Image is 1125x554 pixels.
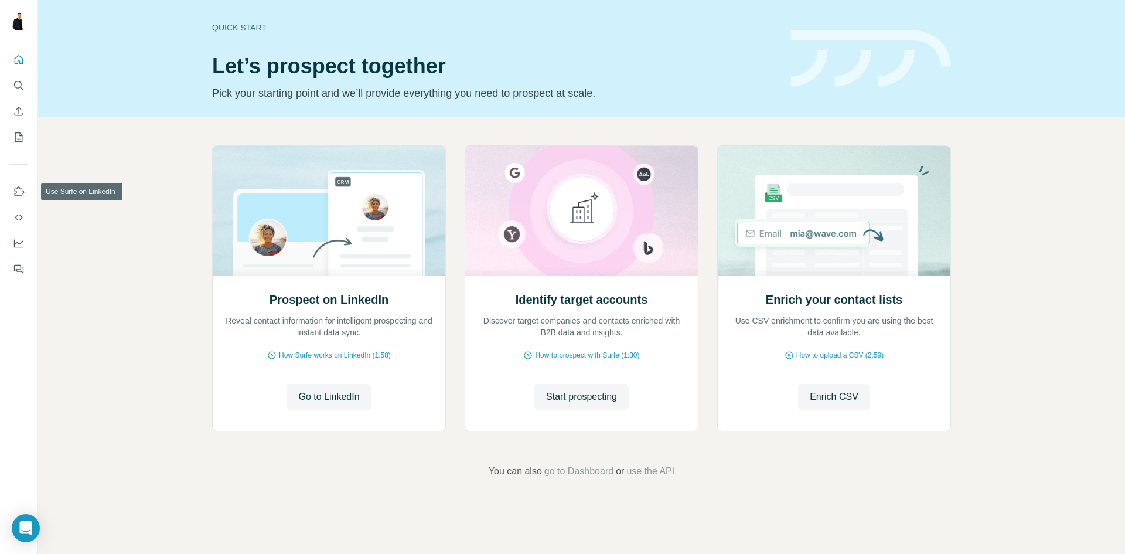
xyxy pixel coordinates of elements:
p: Reveal contact information for intelligent prospecting and instant data sync. [224,315,434,338]
button: My lists [9,127,28,148]
span: Go to LinkedIn [298,390,359,404]
h2: Identify target accounts [516,291,648,308]
button: Start prospecting [534,384,629,410]
span: How to upload a CSV (2:59) [796,350,884,361]
button: use the API [626,464,674,478]
div: Open Intercom Messenger [12,514,40,542]
h1: Let’s prospect together [212,55,777,78]
span: or [616,464,624,478]
button: go to Dashboard [544,464,613,478]
button: Quick start [9,49,28,70]
img: Prospect on LinkedIn [212,146,446,276]
img: Avatar [9,12,28,30]
button: Search [9,75,28,96]
img: Identify target accounts [465,146,698,276]
button: Feedback [9,259,28,280]
p: Use CSV enrichment to confirm you are using the best data available. [729,315,939,338]
button: Use Surfe API [9,207,28,228]
h2: Enrich your contact lists [766,291,902,308]
button: Use Surfe on LinkedIn [9,181,28,202]
img: Enrich your contact lists [717,146,951,276]
p: Discover target companies and contacts enriched with B2B data and insights. [477,315,686,338]
span: How to prospect with Surfe (1:30) [535,350,639,361]
button: Enrich CSV [798,384,870,410]
div: Quick start [212,22,777,33]
img: banner [791,30,951,87]
span: Enrich CSV [810,390,858,404]
button: Enrich CSV [9,101,28,122]
p: Pick your starting point and we’ll provide everything you need to prospect at scale. [212,85,777,101]
span: How Surfe works on LinkedIn (1:58) [279,350,391,361]
h2: Prospect on LinkedIn [270,291,388,308]
button: Go to LinkedIn [287,384,371,410]
span: Start prospecting [546,390,617,404]
span: You can also [489,464,542,478]
button: Dashboard [9,233,28,254]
